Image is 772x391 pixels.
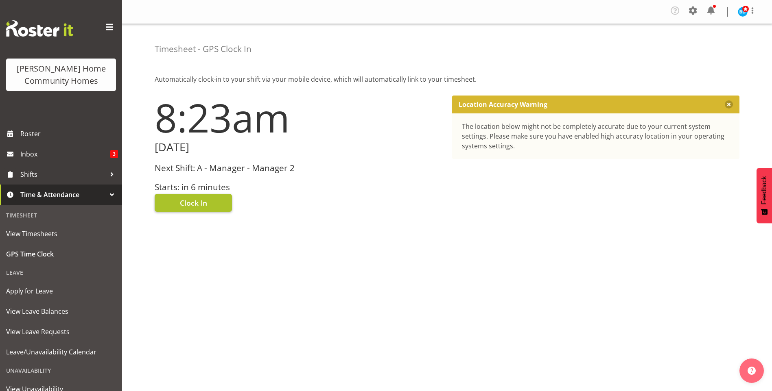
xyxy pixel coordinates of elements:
[2,281,120,301] a: Apply for Leave
[462,122,730,151] div: The location below might not be completely accurate due to your current system settings. Please m...
[2,301,120,321] a: View Leave Balances
[20,128,118,140] span: Roster
[748,367,756,375] img: help-xxl-2.png
[20,168,106,180] span: Shifts
[2,224,120,244] a: View Timesheets
[155,163,442,173] h3: Next Shift: A - Manager - Manager 2
[14,63,108,87] div: [PERSON_NAME] Home Community Homes
[6,326,116,338] span: View Leave Requests
[155,182,442,192] h3: Starts: in 6 minutes
[757,168,772,223] button: Feedback - Show survey
[6,248,116,260] span: GPS Time Clock
[110,150,118,158] span: 3
[2,264,120,281] div: Leave
[6,228,116,240] span: View Timesheets
[155,44,252,54] h4: Timesheet - GPS Clock In
[2,244,120,264] a: GPS Time Clock
[155,141,442,154] h2: [DATE]
[738,7,748,17] img: barbara-dunlop8515.jpg
[6,285,116,297] span: Apply for Leave
[761,176,768,204] span: Feedback
[155,96,442,139] h1: 8:23am
[2,207,120,224] div: Timesheet
[20,189,106,201] span: Time & Attendance
[155,194,232,212] button: Clock In
[20,148,110,160] span: Inbox
[6,20,73,37] img: Rosterit website logo
[2,321,120,342] a: View Leave Requests
[155,74,739,84] p: Automatically clock-in to your shift via your mobile device, which will automatically link to you...
[6,305,116,317] span: View Leave Balances
[2,342,120,362] a: Leave/Unavailability Calendar
[180,198,207,208] span: Clock In
[2,362,120,379] div: Unavailability
[725,100,733,109] button: Close message
[459,100,547,109] p: Location Accuracy Warning
[6,346,116,358] span: Leave/Unavailability Calendar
